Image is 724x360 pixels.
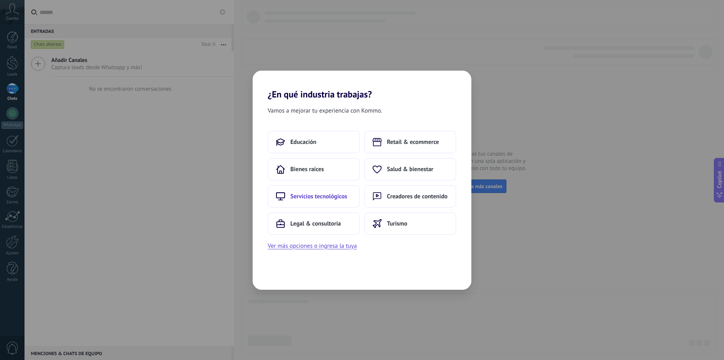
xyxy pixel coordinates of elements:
[290,138,316,146] span: Educación
[268,106,382,116] span: Vamos a mejorar tu experiencia con Kommo.
[364,158,456,181] button: Salud & bienestar
[364,185,456,208] button: Creadores de contenido
[387,138,439,146] span: Retail & ecommerce
[387,193,448,200] span: Creadores de contenido
[290,193,347,200] span: Servicios tecnológicos
[364,212,456,235] button: Turismo
[387,220,407,227] span: Turismo
[268,131,360,153] button: Educación
[290,165,324,173] span: Bienes raíces
[268,241,357,251] button: Ver más opciones o ingresa la tuya
[268,158,360,181] button: Bienes raíces
[387,165,433,173] span: Salud & bienestar
[364,131,456,153] button: Retail & ecommerce
[253,71,471,100] h2: ¿En qué industria trabajas?
[290,220,341,227] span: Legal & consultoría
[268,212,360,235] button: Legal & consultoría
[268,185,360,208] button: Servicios tecnológicos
